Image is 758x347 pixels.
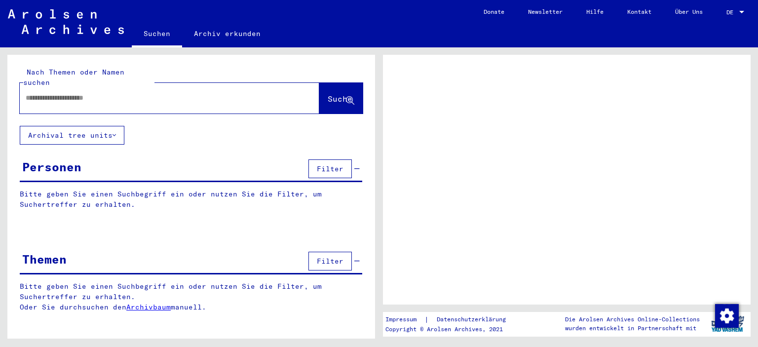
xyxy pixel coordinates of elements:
button: Filter [308,159,352,178]
img: Arolsen_neg.svg [8,9,124,34]
a: Suchen [132,22,182,47]
img: Zustimmung ändern [715,304,739,328]
span: Suche [328,94,352,104]
a: Archiv erkunden [182,22,272,45]
button: Suche [319,83,363,114]
span: DE [726,9,737,16]
span: Filter [317,257,343,266]
a: Impressum [385,314,424,325]
a: Archivbaum [126,303,171,311]
p: Bitte geben Sie einen Suchbegriff ein oder nutzen Sie die Filter, um Suchertreffer zu erhalten. [20,189,362,210]
div: | [385,314,518,325]
button: Archival tree units [20,126,124,145]
mat-label: Nach Themen oder Namen suchen [23,68,124,87]
button: Filter [308,252,352,270]
p: Bitte geben Sie einen Suchbegriff ein oder nutzen Sie die Filter, um Suchertreffer zu erhalten. O... [20,281,363,312]
p: Copyright © Arolsen Archives, 2021 [385,325,518,334]
div: Themen [22,250,67,268]
div: Personen [22,158,81,176]
a: Datenschutzerklärung [429,314,518,325]
span: Filter [317,164,343,173]
img: yv_logo.png [709,311,746,336]
p: Die Arolsen Archives Online-Collections [565,315,700,324]
p: wurden entwickelt in Partnerschaft mit [565,324,700,333]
